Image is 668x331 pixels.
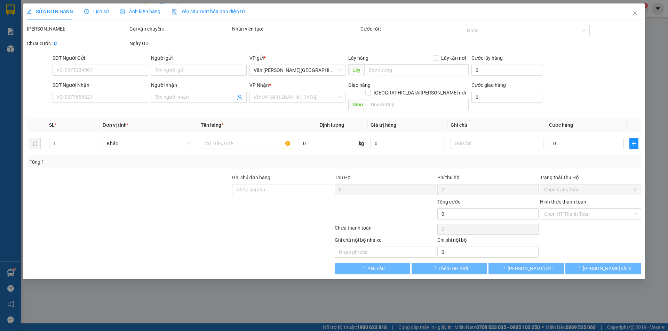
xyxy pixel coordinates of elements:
span: SỬA ĐƠN HÀNG [27,9,73,14]
label: Cước lấy hàng [471,55,503,61]
div: Ngày GD: [129,40,231,47]
button: Yêu cầu [335,263,410,274]
div: Phí thu hộ [437,174,539,184]
span: Tổng cước [437,199,460,205]
input: Cước lấy hàng [471,65,542,76]
div: [PERSON_NAME]: [27,25,128,33]
span: Yêu cầu xuất hóa đơn điện tử [172,9,245,14]
div: Chưa thanh toán [334,224,437,236]
span: loading [500,266,508,271]
span: Lịch sử [84,9,109,14]
button: Thêm ĐH mới [412,263,487,274]
b: 0 [54,41,57,46]
span: loading [431,266,438,271]
span: Giao hàng [348,82,371,88]
span: loading [575,266,583,271]
div: Tổng: 1 [30,158,258,166]
span: Lấy hàng [348,55,368,61]
label: Hình thức thanh toán [540,199,586,205]
span: Đơn vị tính [103,122,129,128]
span: [PERSON_NAME] và In [583,265,631,272]
span: [PERSON_NAME] đổi [508,265,553,272]
span: Giao [348,99,367,110]
span: picture [120,9,125,14]
span: loading [360,266,368,271]
span: clock-circle [84,9,89,14]
span: SL [49,122,55,128]
input: Dọc đường [367,99,469,110]
div: SĐT Người Gửi [53,54,148,62]
span: Khác [107,138,191,149]
span: Ảnh kiện hàng [120,9,160,14]
div: Nhân viên tạo: [232,25,359,33]
span: VP Nhận [250,82,269,88]
div: VP gửi [250,54,345,62]
div: Cước rồi : [360,25,462,33]
label: Ghi chú đơn hàng [232,175,270,180]
div: SĐT Người Nhận [53,81,148,89]
span: user-add [237,94,243,100]
div: Chi phí nội bộ [437,236,539,247]
input: Ghi Chú [451,138,543,149]
span: kg [358,138,365,149]
span: Cước hàng [549,122,573,128]
span: Lấy [348,64,364,75]
div: Người nhận [151,81,247,89]
span: Thêm ĐH mới [438,265,468,272]
input: Ghi chú đơn hàng [232,184,333,195]
button: [PERSON_NAME] đổi [488,263,564,274]
span: [GEOGRAPHIC_DATA][PERSON_NAME] nơi [371,89,469,97]
label: Cước giao hàng [471,82,506,88]
button: plus [629,138,638,149]
span: Chọn trạng thái [544,184,637,195]
span: Văn phòng Tân Phú [254,65,341,75]
span: Thu Hộ [335,175,351,180]
div: Người gửi [151,54,247,62]
span: Định lượng [320,122,344,128]
div: Ghi chú nội bộ nhà xe [335,236,436,247]
img: icon [172,9,177,15]
div: Chưa cước : [27,40,128,47]
input: Nhập ghi chú [335,247,436,258]
button: Close [625,3,645,23]
div: Gói vận chuyển: [129,25,231,33]
button: delete [30,138,41,149]
span: Giá trị hàng [371,122,396,128]
div: Trạng thái Thu Hộ [540,174,641,181]
span: Yêu cầu [368,265,385,272]
input: Dọc đường [364,64,469,75]
th: Ghi chú [448,118,546,132]
span: Lấy tận nơi [438,54,469,62]
span: Tên hàng [201,122,223,128]
input: VD: Bàn, Ghế [201,138,293,149]
span: plus [630,141,638,146]
span: edit [27,9,32,14]
button: [PERSON_NAME] và In [566,263,641,274]
span: close [632,10,638,16]
input: Cước giao hàng [471,92,542,103]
